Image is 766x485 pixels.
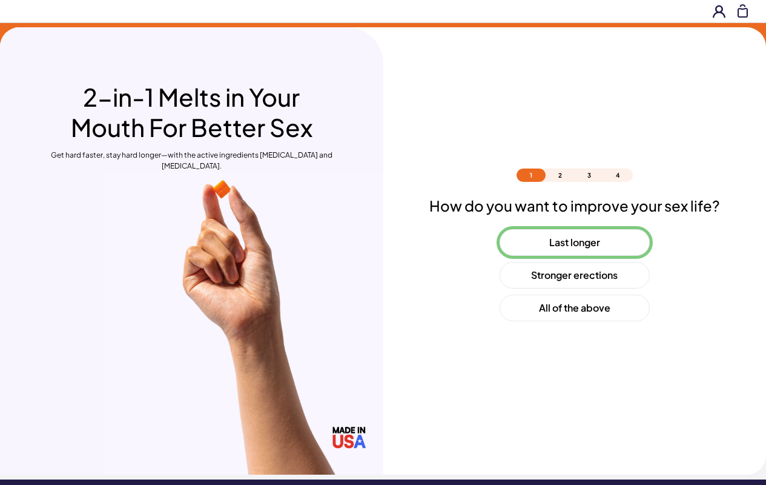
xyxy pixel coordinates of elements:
li: 4 [604,169,633,182]
p: Get hard faster, stay hard longer—with the active ingredients [MEDICAL_DATA] and [MEDICAL_DATA]. [50,150,333,172]
button: Last longer [500,229,650,256]
li: 1 [517,169,546,182]
li: 2 [546,169,575,182]
li: 3 [575,169,604,182]
h1: 2-in-1 Melts in Your Mouth For Better Sex [50,82,333,143]
h2: How do you want to improve your sex life? [429,196,720,215]
button: All of the above [500,295,650,321]
img: https://d2vg8gw4qal5ip.cloudfront.net/uploads/2025/02/quiz-img.jpg [105,172,383,475]
button: Stronger erections [500,262,650,289]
